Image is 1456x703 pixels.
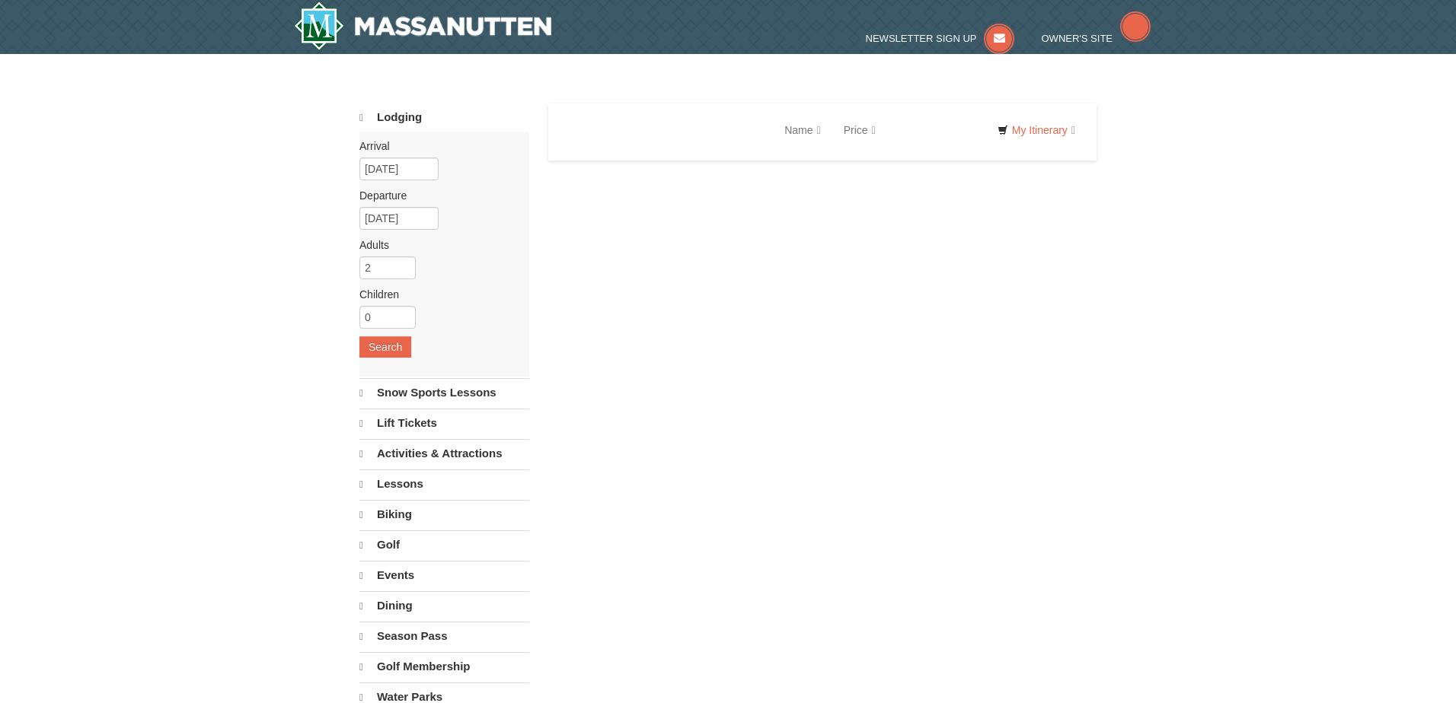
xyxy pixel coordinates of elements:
label: Children [359,287,518,302]
a: Golf Membership [359,652,529,681]
button: Search [359,336,411,358]
label: Arrival [359,138,518,154]
a: Name [773,115,832,145]
img: Massanutten Resort Logo [294,2,551,50]
span: Owner's Site [1042,33,1113,44]
a: Events [359,561,529,590]
a: Snow Sports Lessons [359,378,529,407]
a: Dining [359,591,529,620]
a: Lessons [359,469,529,498]
a: Golf [359,530,529,559]
a: Owner's Site [1042,33,1151,44]
a: Lodging [359,103,529,132]
a: Newsletter Sign Up [866,33,1015,44]
a: Season Pass [359,622,529,651]
a: Lift Tickets [359,409,529,437]
label: Departure [359,188,518,203]
span: Newsletter Sign Up [866,33,977,44]
a: Massanutten Resort [294,2,551,50]
label: Adults [359,237,518,253]
a: Price [832,115,887,145]
a: My Itinerary [988,119,1085,142]
a: Activities & Attractions [359,439,529,468]
a: Biking [359,500,529,529]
